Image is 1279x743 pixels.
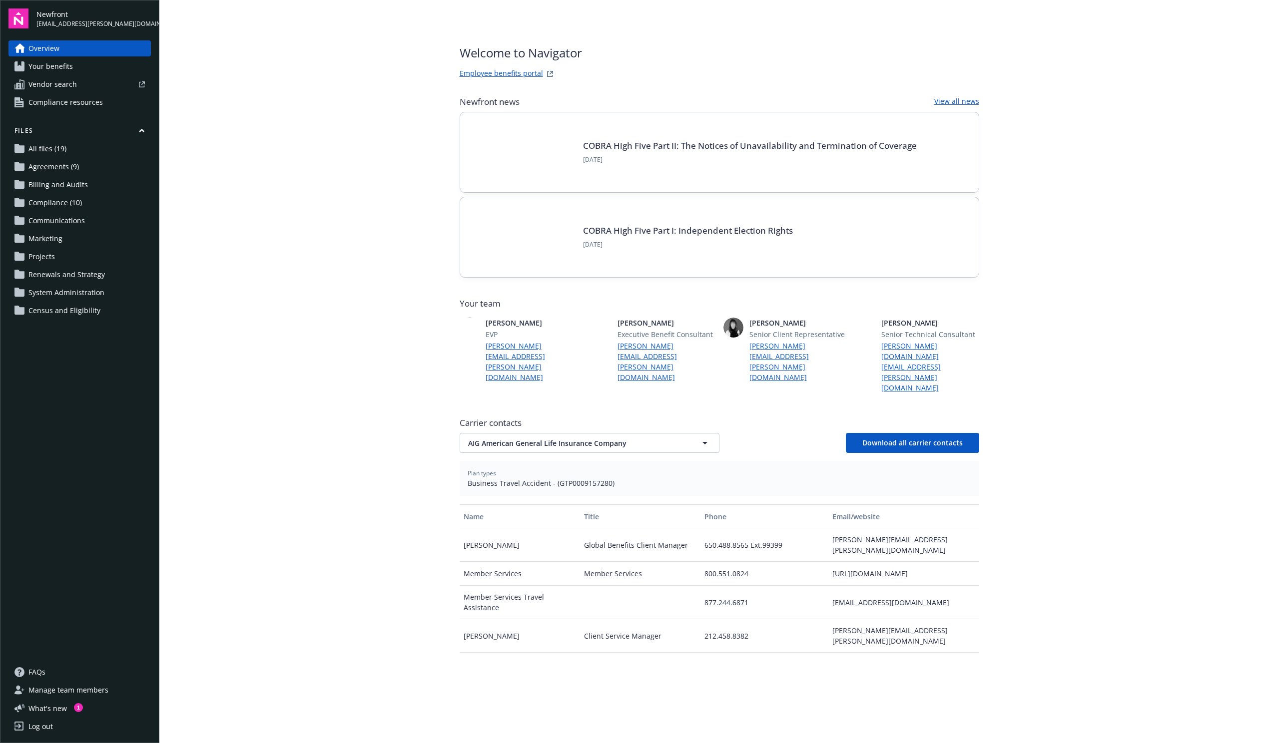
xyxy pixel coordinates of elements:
div: Client Service Manager [580,619,700,653]
a: [PERSON_NAME][EMAIL_ADDRESS][PERSON_NAME][DOMAIN_NAME] [618,341,715,382]
a: Your benefits [8,58,151,74]
div: [PERSON_NAME][EMAIL_ADDRESS][PERSON_NAME][DOMAIN_NAME] [828,619,979,653]
span: Welcome to Navigator [460,44,582,62]
span: Executive Benefit Consultant [618,329,715,340]
div: 877.244.6871 [700,586,828,619]
span: What ' s new [28,703,67,714]
span: Newfront news [460,96,520,108]
a: Agreements (9) [8,159,151,175]
span: Your benefits [28,58,73,74]
div: Member Services Travel Assistance [460,586,580,619]
div: Log out [28,719,53,735]
div: Phone [704,511,824,522]
a: Manage team members [8,682,151,698]
div: Name [464,511,576,522]
div: 1 [74,702,83,711]
button: AIG American General Life Insurance Company [460,433,719,453]
span: Compliance resources [28,94,103,110]
a: Billing and Audits [8,177,151,193]
button: Download all carrier contacts [846,433,979,453]
a: [PERSON_NAME][DOMAIN_NAME][EMAIL_ADDRESS][PERSON_NAME][DOMAIN_NAME] [881,341,979,393]
a: Vendor search [8,76,151,92]
a: COBRA High Five Part I: Independent Election Rights [583,225,793,236]
a: [PERSON_NAME][EMAIL_ADDRESS][PERSON_NAME][DOMAIN_NAME] [749,341,847,382]
span: FAQs [28,664,45,680]
span: Agreements (9) [28,159,79,175]
a: [PERSON_NAME][EMAIL_ADDRESS][PERSON_NAME][DOMAIN_NAME] [486,341,584,382]
span: Senior Technical Consultant [881,329,979,340]
button: Newfront[EMAIL_ADDRESS][PERSON_NAME][DOMAIN_NAME] [36,8,151,28]
a: Renewals and Strategy [8,267,151,283]
div: Global Benefits Client Manager [580,528,700,562]
button: Name [460,504,580,528]
span: [PERSON_NAME] [749,318,847,328]
img: photo [723,318,743,338]
a: System Administration [8,285,151,301]
a: View all news [934,96,979,108]
div: Title [584,511,696,522]
div: 650.488.8565 Ext.99399 [700,528,828,562]
a: Marketing [8,231,151,247]
span: [DATE] [583,240,793,249]
span: AIG American General Life Insurance Company [468,438,676,448]
a: Communications [8,213,151,229]
div: [PERSON_NAME] [460,619,580,653]
a: Compliance resources [8,94,151,110]
a: All files (19) [8,141,151,157]
span: Senior Client Representative [749,329,847,340]
div: 212.458.8382 [700,619,828,653]
span: Your team [460,298,979,310]
a: Employee benefits portal [460,68,543,80]
span: Plan types [468,469,971,478]
img: Card Image - EB Compliance Insights.png [476,128,571,176]
img: photo [855,318,875,338]
span: Billing and Audits [28,177,88,193]
span: [PERSON_NAME] [486,318,584,328]
span: Marketing [28,231,62,247]
a: FAQs [8,664,151,680]
button: Phone [700,504,828,528]
span: Download all carrier contacts [862,438,963,447]
span: Census and Eligibility [28,303,100,319]
span: Business Travel Accident - (GTP0009157280) [468,478,971,488]
button: What's new1 [8,703,83,714]
span: All files (19) [28,141,66,157]
button: Email/website [828,504,979,528]
img: BLOG-Card Image - Compliance - COBRA High Five Pt 1 07-18-25.jpg [476,213,571,261]
span: Compliance (10) [28,195,82,211]
div: [URL][DOMAIN_NAME] [828,562,979,586]
a: Compliance (10) [8,195,151,211]
span: EVP [486,329,584,340]
div: 800.551.0824 [700,562,828,586]
span: Manage team members [28,682,108,698]
img: photo [592,318,612,338]
span: Carrier contacts [460,417,979,429]
span: [EMAIL_ADDRESS][PERSON_NAME][DOMAIN_NAME] [36,19,151,28]
a: striveWebsite [544,68,556,80]
button: Files [8,126,151,139]
img: navigator-logo.svg [8,8,28,28]
button: Title [580,504,700,528]
div: [EMAIL_ADDRESS][DOMAIN_NAME] [828,586,979,619]
a: Projects [8,249,151,265]
a: Overview [8,40,151,56]
span: Overview [28,40,59,56]
div: Member Services [580,562,700,586]
span: [PERSON_NAME] [618,318,715,328]
span: Projects [28,249,55,265]
a: COBRA High Five Part II: The Notices of Unavailability and Termination of Coverage [583,140,917,151]
img: photo [460,318,480,338]
span: Vendor search [28,76,77,92]
span: Renewals and Strategy [28,267,105,283]
span: System Administration [28,285,104,301]
div: Member Services [460,562,580,586]
span: Communications [28,213,85,229]
a: Census and Eligibility [8,303,151,319]
div: [PERSON_NAME][EMAIL_ADDRESS][PERSON_NAME][DOMAIN_NAME] [828,528,979,562]
div: Email/website [832,511,975,522]
div: [PERSON_NAME] [460,528,580,562]
span: [DATE] [583,155,917,164]
span: [PERSON_NAME] [881,318,979,328]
